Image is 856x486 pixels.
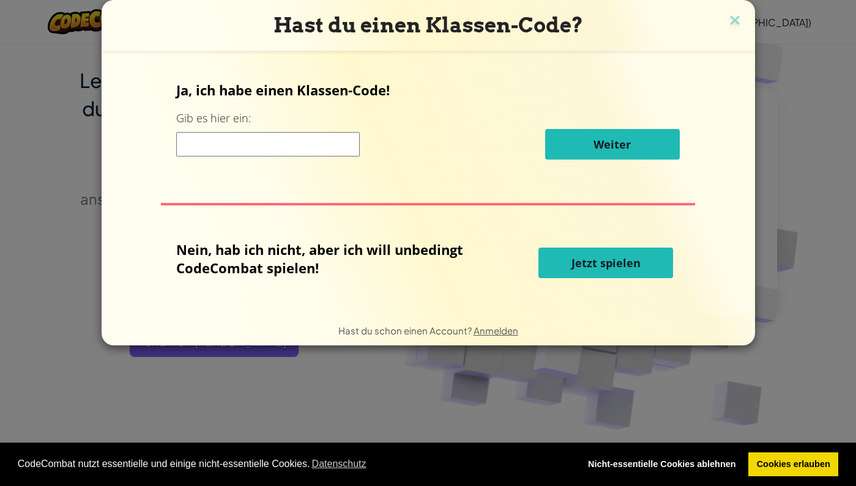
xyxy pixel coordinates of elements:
[579,452,744,477] a: deny cookies
[310,455,368,473] a: learn more about cookies
[474,325,518,336] a: Anmelden
[274,13,583,37] span: Hast du einen Klassen-Code?
[748,452,838,477] a: allow cookies
[176,111,251,126] label: Gib es hier ein:
[727,12,743,31] img: close icon
[176,240,471,277] p: Nein, hab ich nicht, aber ich will unbedingt CodeCombat spielen!
[571,256,641,270] span: Jetzt spielen
[545,129,680,160] button: Weiter
[538,248,673,278] button: Jetzt spielen
[18,455,570,473] span: CodeCombat nutzt essentielle und einige nicht-essentielle Cookies.
[338,325,474,336] span: Hast du schon einen Account?
[594,137,631,152] span: Weiter
[176,81,679,99] p: Ja, ich habe einen Klassen-Code!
